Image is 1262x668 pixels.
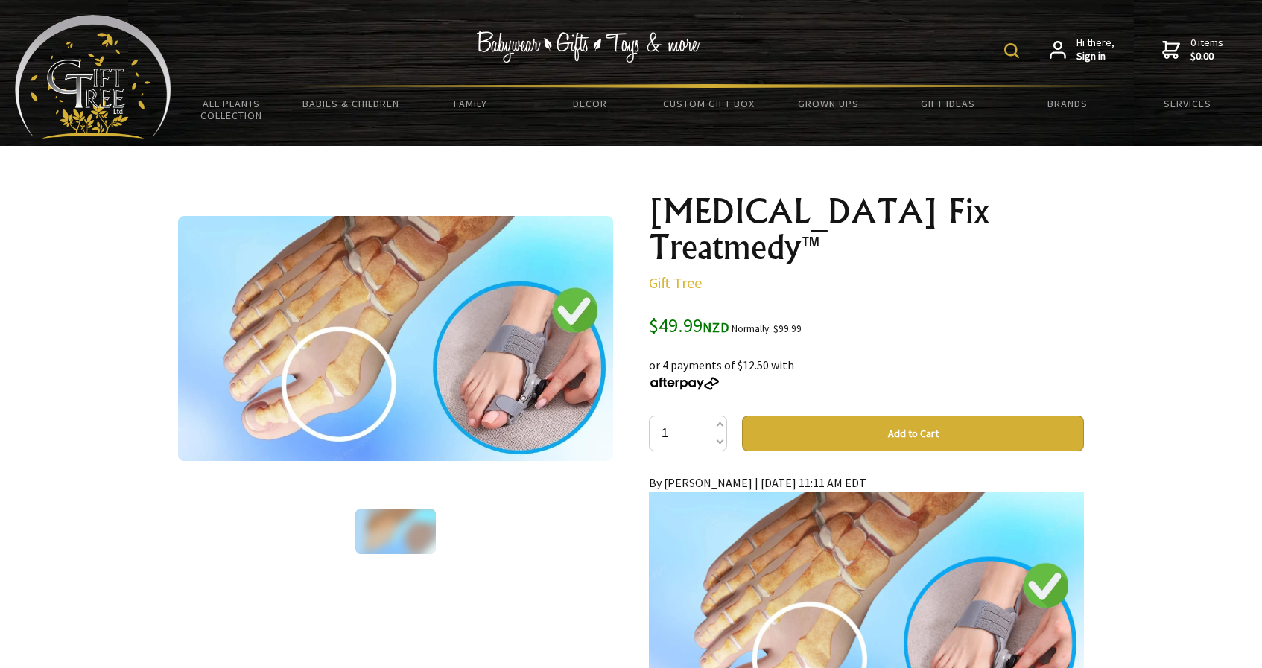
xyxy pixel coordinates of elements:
span: 0 items [1190,36,1223,63]
strong: Sign in [1076,50,1114,63]
img: Afterpay [649,377,720,390]
a: Decor [530,88,649,119]
a: Gift Ideas [889,88,1008,119]
img: Babyware - Gifts - Toys and more... [15,15,171,139]
a: Brands [1008,88,1127,119]
span: $49.99 [649,313,729,337]
span: NZD [703,319,729,336]
strong: $0.00 [1190,50,1223,63]
a: Services [1128,88,1247,119]
a: Gift Tree [649,273,702,292]
a: Babies & Children [291,88,410,119]
a: Family [410,88,530,119]
span: Hi there, [1076,36,1114,63]
img: Bunion Fix Treatmedy™ [355,509,436,554]
a: Grown Ups [769,88,888,119]
small: Normally: $99.99 [732,322,802,335]
a: All Plants Collection [171,88,291,131]
button: Add to Cart [742,416,1084,451]
a: Custom Gift Box [650,88,769,119]
h1: [MEDICAL_DATA] Fix Treatmedy™ [649,194,1084,265]
div: or 4 payments of $12.50 with [649,338,1084,392]
img: Bunion Fix Treatmedy™ [178,216,613,461]
img: product search [1004,43,1019,58]
a: Hi there,Sign in [1050,36,1114,63]
img: Babywear - Gifts - Toys & more [476,31,700,63]
a: 0 items$0.00 [1162,36,1223,63]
